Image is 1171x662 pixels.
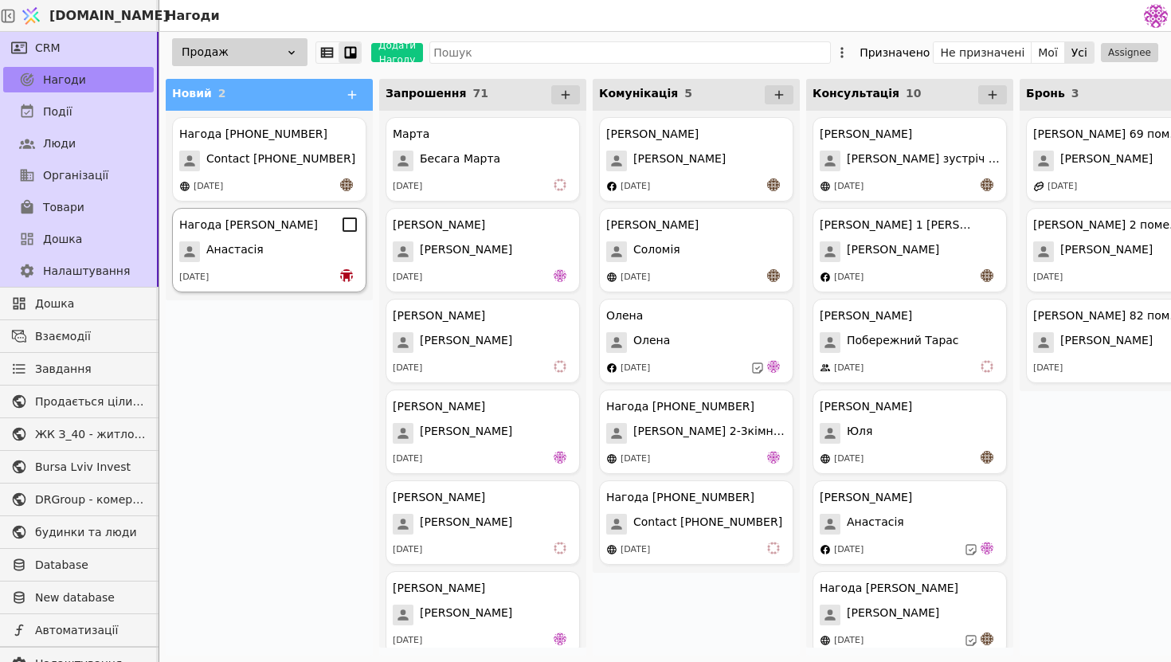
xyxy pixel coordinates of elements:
[3,291,154,316] a: Дошка
[420,241,512,262] span: [PERSON_NAME]
[820,580,958,597] div: Нагода [PERSON_NAME]
[386,571,580,656] div: [PERSON_NAME][PERSON_NAME][DATE]de
[820,362,831,374] img: people.svg
[179,126,327,143] div: Нагода [PHONE_NUMBER]
[606,453,617,464] img: online-store.svg
[393,398,485,415] div: [PERSON_NAME]
[1026,87,1065,100] span: Бронь
[820,307,912,324] div: [PERSON_NAME]
[834,452,864,466] div: [DATE]
[633,151,726,171] span: [PERSON_NAME]
[340,269,353,282] img: bo
[386,480,580,565] div: [PERSON_NAME][PERSON_NAME][DATE]vi
[834,180,864,194] div: [DATE]
[35,524,146,541] span: будинки та люди
[813,87,899,100] span: Консультація
[179,181,190,192] img: online-store.svg
[218,87,226,100] span: 2
[159,6,220,25] h2: Нагоди
[767,360,780,373] img: de
[420,332,512,353] span: [PERSON_NAME]
[19,1,43,31] img: Logo
[633,241,680,262] span: Соломія
[3,131,154,156] a: Люди
[606,362,617,374] img: facebook.svg
[3,323,154,349] a: Взаємодії
[767,451,780,464] img: de
[606,307,643,324] div: Олена
[633,423,786,444] span: [PERSON_NAME] 2-3кімнатні
[420,423,512,444] span: [PERSON_NAME]
[599,87,678,100] span: Комунікація
[172,87,212,100] span: Новий
[3,617,154,643] a: Автоматизації
[554,542,566,554] img: vi
[820,181,831,192] img: online-store.svg
[1144,4,1168,28] img: 137b5da8a4f5046b86490006a8dec47a
[767,542,780,554] img: vi
[606,398,754,415] div: Нагода [PHONE_NUMBER]
[554,178,566,191] img: vi
[43,135,76,152] span: Люди
[386,117,580,202] div: МартаБесага Марта[DATE]vi
[633,332,670,353] span: Олена
[472,87,488,100] span: 71
[834,634,864,648] div: [DATE]
[35,557,146,574] span: Database
[847,332,959,353] span: Побережний Тарас
[206,151,355,171] span: Contact [PHONE_NUMBER]
[621,271,650,284] div: [DATE]
[1060,241,1153,262] span: [PERSON_NAME]
[621,452,650,466] div: [DATE]
[393,180,422,194] div: [DATE]
[340,178,353,191] img: an
[3,454,154,480] a: Bursa Lviv Invest
[813,480,1007,565] div: [PERSON_NAME]Анастасія[DATE]de
[599,390,793,474] div: Нагода [PHONE_NUMBER][PERSON_NAME] 2-3кімнатні[DATE]de
[43,263,130,280] span: Налаштування
[599,299,793,383] div: ОленаОлена[DATE]de
[847,423,872,444] span: Юля
[35,296,146,312] span: Дошка
[1065,41,1094,64] button: Усі
[49,6,169,25] span: [DOMAIN_NAME]
[35,361,92,378] span: Завдання
[813,208,1007,292] div: [PERSON_NAME] 1 [PERSON_NAME][PERSON_NAME][DATE]an
[393,126,429,143] div: Марта
[554,451,566,464] img: de
[43,104,72,120] span: Події
[3,356,154,382] a: Завдання
[362,43,423,62] a: Додати Нагоду
[393,307,485,324] div: [PERSON_NAME]
[179,217,318,233] div: Нагода [PERSON_NAME]
[393,271,422,284] div: [DATE]
[847,151,1000,171] span: [PERSON_NAME] зустріч 13.08
[606,489,754,506] div: Нагода [PHONE_NUMBER]
[813,390,1007,474] div: [PERSON_NAME]Юля[DATE]an
[1048,180,1077,194] div: [DATE]
[606,544,617,555] img: online-store.svg
[172,208,366,292] div: Нагода [PERSON_NAME]Анастасія[DATE]bo
[684,87,692,100] span: 5
[16,1,159,31] a: [DOMAIN_NAME]
[206,241,264,262] span: Анастасія
[393,362,422,375] div: [DATE]
[35,328,146,345] span: Взаємодії
[1033,181,1044,192] img: affiliate-program.svg
[35,394,146,410] span: Продається цілий будинок [PERSON_NAME] нерухомість
[554,360,566,373] img: vi
[767,269,780,282] img: an
[599,117,793,202] div: [PERSON_NAME][PERSON_NAME][DATE]an
[3,552,154,578] a: Database
[847,605,939,625] span: [PERSON_NAME]
[3,487,154,512] a: DRGroup - комерційна нерухоомість
[621,180,650,194] div: [DATE]
[35,622,146,639] span: Автоматизації
[194,180,223,194] div: [DATE]
[1033,271,1063,284] div: [DATE]
[820,217,971,233] div: [PERSON_NAME] 1 [PERSON_NAME]
[820,544,831,555] img: facebook.svg
[934,41,1032,64] button: Не призначені
[386,87,466,100] span: Запрошення
[834,271,864,284] div: [DATE]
